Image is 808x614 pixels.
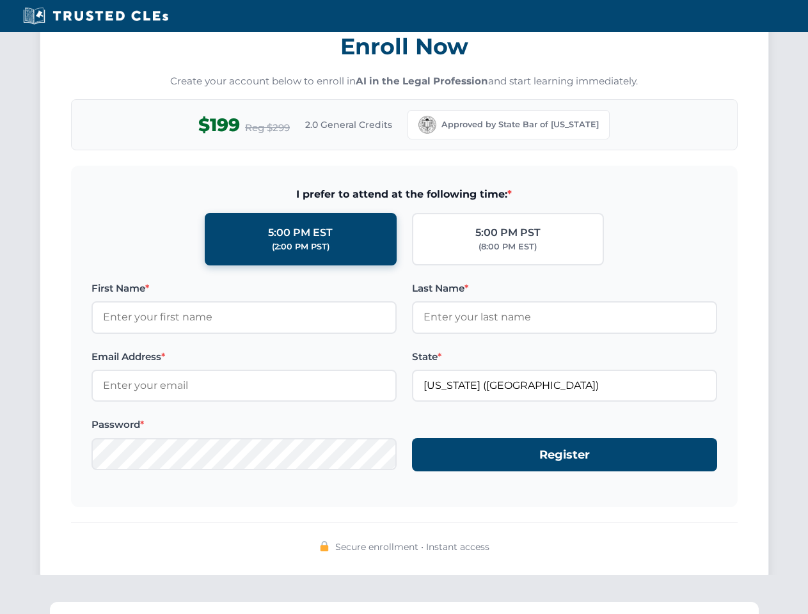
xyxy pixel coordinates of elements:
[272,240,329,253] div: (2:00 PM PST)
[335,540,489,554] span: Secure enrollment • Instant access
[418,116,436,134] img: California Bar
[91,301,397,333] input: Enter your first name
[412,281,717,296] label: Last Name
[412,349,717,365] label: State
[91,417,397,432] label: Password
[412,438,717,472] button: Register
[19,6,172,26] img: Trusted CLEs
[71,74,738,89] p: Create your account below to enroll in and start learning immediately.
[71,26,738,67] h3: Enroll Now
[479,240,537,253] div: (8:00 PM EST)
[91,349,397,365] label: Email Address
[412,301,717,333] input: Enter your last name
[319,541,329,551] img: 🔒
[475,224,541,241] div: 5:00 PM PST
[356,75,488,87] strong: AI in the Legal Profession
[91,281,397,296] label: First Name
[412,370,717,402] input: California (CA)
[305,118,392,132] span: 2.0 General Credits
[268,224,333,241] div: 5:00 PM EST
[441,118,599,131] span: Approved by State Bar of [US_STATE]
[91,186,717,203] span: I prefer to attend at the following time:
[198,111,240,139] span: $199
[245,120,290,136] span: Reg $299
[91,370,397,402] input: Enter your email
